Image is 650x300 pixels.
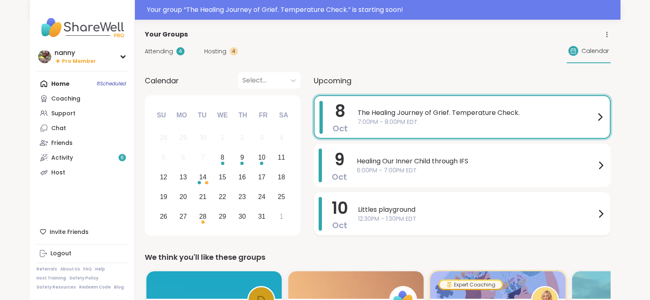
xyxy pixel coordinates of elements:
span: 9 [334,148,344,171]
div: Choose Tuesday, October 21st, 2025 [194,188,212,206]
div: 21 [199,191,207,202]
img: ShareWell Nav Logo [36,13,128,42]
div: 6 [181,152,185,163]
div: 10 [258,152,265,163]
div: Choose Friday, October 10th, 2025 [253,149,271,167]
div: 4 [280,132,283,143]
div: Choose Sunday, October 26th, 2025 [155,208,173,225]
div: Choose Wednesday, October 22nd, 2025 [214,188,231,206]
div: 29 [219,211,226,222]
div: Tu [193,106,211,124]
div: Fr [254,106,272,124]
div: Support [51,110,75,118]
div: Choose Saturday, November 1st, 2025 [273,208,290,225]
div: Your group “ The Healing Journey of Grief. Temperature Check. ” is starting soon! [147,5,616,15]
span: Pro Member [62,58,96,65]
div: 31 [258,211,265,222]
a: Coaching [36,91,128,106]
div: 30 [199,132,207,143]
div: Not available Monday, September 29th, 2025 [174,129,192,147]
div: Choose Friday, October 17th, 2025 [253,169,271,186]
div: 9 [240,152,244,163]
a: Logout [36,246,128,261]
a: Blog [114,284,124,290]
span: Oct [333,123,348,134]
div: 24 [258,191,265,202]
div: Choose Saturday, October 11th, 2025 [273,149,290,167]
div: 27 [180,211,187,222]
div: 1 [280,211,283,222]
div: Not available Friday, October 3rd, 2025 [253,129,271,147]
div: Choose Tuesday, October 14th, 2025 [194,169,212,186]
div: Expert Coaching [440,281,502,289]
div: Choose Wednesday, October 15th, 2025 [214,169,231,186]
span: Calendar [145,75,179,86]
a: Safety Policy [69,275,98,281]
div: 30 [239,211,246,222]
div: Not available Wednesday, October 1st, 2025 [214,129,231,147]
div: Mo [173,106,191,124]
div: Not available Thursday, October 2nd, 2025 [233,129,251,147]
span: 6 [121,154,124,161]
span: Hosting [204,47,226,56]
div: Host [51,169,65,177]
div: 17 [258,172,265,183]
div: 12 [160,172,167,183]
a: Safety Resources [36,284,76,290]
div: 25 [278,191,285,202]
div: 22 [219,191,226,202]
div: Choose Thursday, October 30th, 2025 [233,208,251,225]
div: 29 [180,132,187,143]
div: Logout [50,250,71,258]
div: Su [152,106,170,124]
span: Oct [332,171,347,183]
a: FAQ [83,266,92,272]
div: Friends [51,139,73,147]
span: Upcoming [314,75,351,86]
div: 16 [239,172,246,183]
div: 5 [162,152,165,163]
span: Oct [332,220,347,231]
span: Healing Our Inner Child through IFS [357,156,596,166]
div: We think you'll like these groups [145,252,611,263]
div: 23 [239,191,246,202]
div: Choose Sunday, October 19th, 2025 [155,188,173,206]
span: Attending [145,47,173,56]
a: Friends [36,135,128,150]
div: Invite Friends [36,224,128,239]
div: 13 [180,172,187,183]
div: Choose Monday, October 27th, 2025 [174,208,192,225]
span: Littles playground [358,205,596,215]
div: Choose Thursday, October 23rd, 2025 [233,188,251,206]
div: 14 [199,172,207,183]
div: Choose Friday, October 31st, 2025 [253,208,271,225]
div: 11 [278,152,285,163]
div: Not available Monday, October 6th, 2025 [174,149,192,167]
div: We [213,106,231,124]
div: Choose Thursday, October 9th, 2025 [233,149,251,167]
div: 8 [221,152,224,163]
span: 6:00PM - 7:00PM EDT [357,166,596,175]
span: 12:30PM - 1:30PM EDT [358,215,596,223]
div: Activity [51,154,73,162]
div: nanny [55,48,96,57]
a: Help [95,266,105,272]
div: Not available Tuesday, September 30th, 2025 [194,129,212,147]
div: Choose Friday, October 24th, 2025 [253,188,271,206]
div: Choose Monday, October 13th, 2025 [174,169,192,186]
div: Choose Wednesday, October 29th, 2025 [214,208,231,225]
a: Host Training [36,275,66,281]
div: Choose Sunday, October 12th, 2025 [155,169,173,186]
span: Calendar [582,47,609,55]
div: Choose Wednesday, October 8th, 2025 [214,149,231,167]
div: 7 [201,152,205,163]
div: Choose Saturday, October 25th, 2025 [273,188,290,206]
div: 3 [260,132,264,143]
div: Sa [274,106,292,124]
div: 15 [219,172,226,183]
a: Referrals [36,266,57,272]
span: 7:00PM - 8:00PM EDT [358,118,595,126]
div: Choose Thursday, October 16th, 2025 [233,169,251,186]
span: The Healing Journey of Grief. Temperature Check. [358,108,595,118]
img: nanny [38,50,51,63]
